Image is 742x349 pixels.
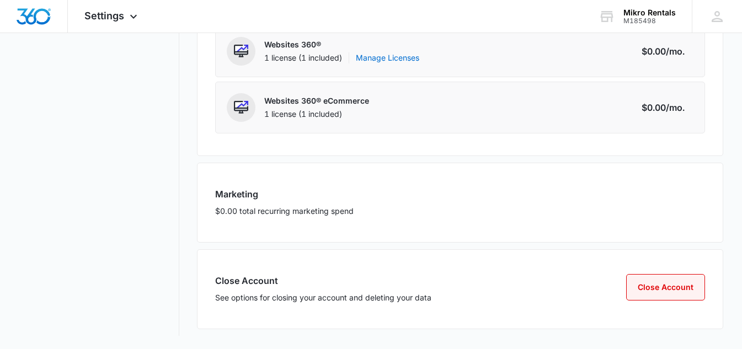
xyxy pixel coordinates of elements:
span: Settings [84,10,124,22]
div: account id [623,17,676,25]
div: account name [623,8,676,17]
h3: Close Account [215,274,431,287]
p: $0.00 total recurring marketing spend [215,205,706,217]
span: /mo. [666,45,685,58]
p: See options for closing your account and deleting your data [215,292,431,303]
p: Websites 360® eCommerce [264,95,369,106]
div: $0.00 [642,45,693,58]
div: $0.00 [642,101,693,114]
h3: Marketing [215,187,706,201]
div: 1 license (1 included) [264,52,419,63]
button: Close Account [626,274,705,300]
p: Websites 360® [264,39,419,50]
a: Manage Licenses [356,52,419,63]
div: 1 license (1 included) [264,109,369,120]
span: /mo. [666,101,685,114]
